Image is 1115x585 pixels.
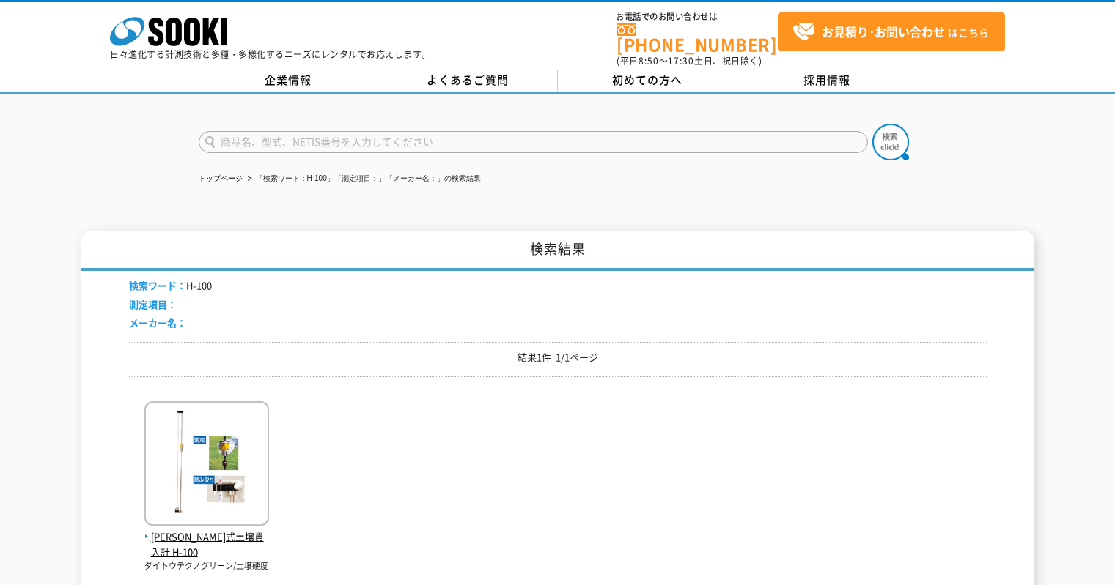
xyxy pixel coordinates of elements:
[144,529,269,560] span: [PERSON_NAME]式土壌貫入計 H-100
[822,23,945,40] strong: お見積り･お問い合わせ
[129,350,987,365] p: 結果1件 1/1ページ
[612,72,682,88] span: 初めての方へ
[144,560,269,573] p: ダイトウテクノグリーン/土壌硬度
[129,297,177,311] span: 測定項目：
[872,124,909,160] img: btn_search.png
[737,70,917,92] a: 採用情報
[378,70,558,92] a: よくあるご質問
[199,131,868,153] input: 商品名、型式、NETIS番号を入力してください
[668,54,694,67] span: 17:30
[792,21,989,43] span: はこちら
[778,12,1005,51] a: お見積り･お問い合わせはこちら
[639,54,659,67] span: 8:50
[617,54,762,67] span: (平日 ～ 土日、祝日除く)
[110,50,431,59] p: 日々進化する計測技術と多種・多様化するニーズにレンタルでお応えします。
[199,70,378,92] a: 企業情報
[129,278,186,292] span: 検索ワード：
[199,174,243,182] a: トップページ
[245,171,481,187] li: 「検索ワード：H-100」「測定項目：」「メーカー名：」の検索結果
[144,401,269,529] img: H-100
[81,231,1034,271] h1: 検索結果
[558,70,737,92] a: 初めての方へ
[617,23,778,53] a: [PHONE_NUMBER]
[617,12,778,21] span: お電話でのお問い合わせは
[129,316,186,329] span: メーカー名：
[144,514,269,559] a: [PERSON_NAME]式土壌貫入計 H-100
[129,278,212,294] li: H-100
